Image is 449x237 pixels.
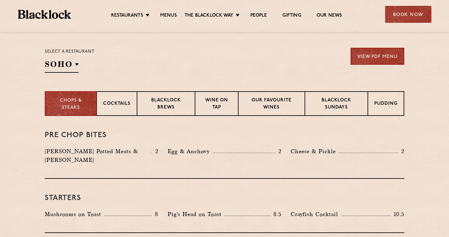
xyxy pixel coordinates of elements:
[275,147,281,155] p: 2
[168,147,213,156] p: Egg & Anchovy
[398,147,404,155] p: 2
[270,210,281,218] p: 8.5
[45,59,79,73] h2: SOHO
[168,210,225,219] p: Pig's Head on Toast
[18,10,71,19] img: BL_Textured_Logo-footer-cropped.svg
[52,97,90,111] p: Chops & Steaks
[45,147,152,164] p: [PERSON_NAME] Potted Meats & [PERSON_NAME]
[185,13,233,19] a: The Blacklock Way
[391,210,404,218] p: 10.5
[385,6,431,23] div: Book Now
[45,48,94,56] p: Select a restaurant
[291,210,341,219] p: Crayfish Cocktail
[45,131,404,139] h3: Pre Chop Bites
[152,147,158,155] p: 2
[291,147,339,156] p: Cheese & Pickle
[160,13,177,19] a: Menus
[282,13,301,19] a: Gifting
[143,97,189,112] p: Blacklock Brews
[45,194,404,202] h3: Starters
[202,97,232,112] p: Wine on Tap
[245,97,298,112] p: Our favourite wines
[311,97,361,112] p: Blacklock Sundays
[103,100,131,108] p: Cocktails
[374,100,397,108] p: Pudding
[45,210,104,219] p: Mushrooms on Toast
[111,13,143,19] a: Restaurants
[152,210,158,218] p: 8
[317,13,342,19] a: Our News
[250,13,267,19] a: People
[351,48,404,65] a: View PDF Menu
